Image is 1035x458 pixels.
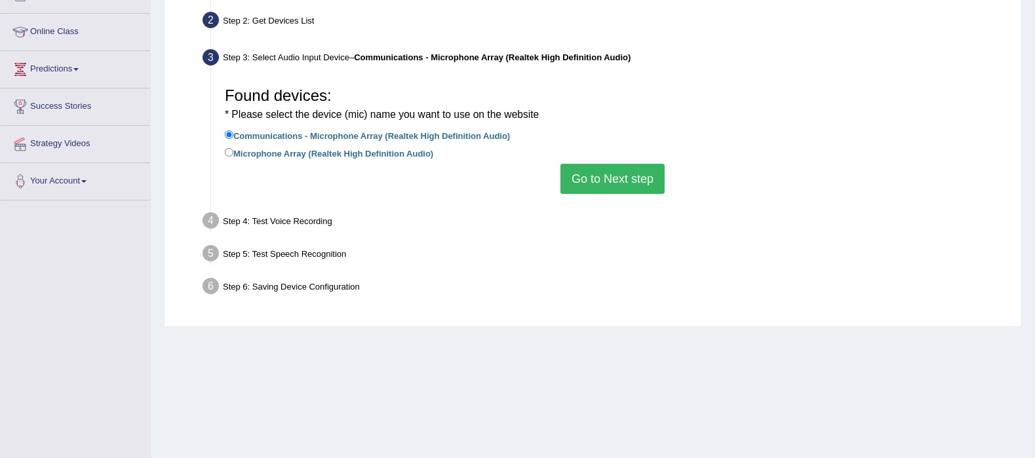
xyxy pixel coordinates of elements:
[225,145,433,160] label: Microphone Array (Realtek High Definition Audio)
[197,45,1015,74] div: Step 3: Select Audio Input Device
[197,241,1015,270] div: Step 5: Test Speech Recognition
[225,87,1000,122] h3: Found devices:
[197,274,1015,303] div: Step 6: Saving Device Configuration
[197,208,1015,237] div: Step 4: Test Voice Recording
[197,8,1015,37] div: Step 2: Get Devices List
[225,109,539,120] small: * Please select the device (mic) name you want to use on the website
[225,148,233,157] input: Microphone Array (Realtek High Definition Audio)
[225,128,510,142] label: Communications - Microphone Array (Realtek High Definition Audio)
[225,130,233,139] input: Communications - Microphone Array (Realtek High Definition Audio)
[1,88,150,121] a: Success Stories
[1,14,150,47] a: Online Class
[560,164,665,194] button: Go to Next step
[349,52,631,62] span: –
[1,163,150,196] a: Your Account
[354,52,631,62] b: Communications - Microphone Array (Realtek High Definition Audio)
[1,126,150,159] a: Strategy Videos
[1,51,150,84] a: Predictions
